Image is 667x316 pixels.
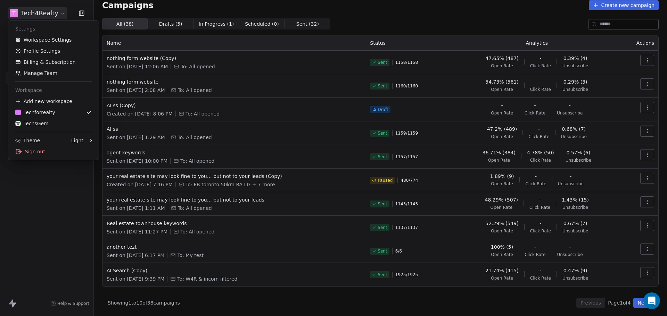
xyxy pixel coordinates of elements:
[15,109,55,116] div: Techforrealty
[17,110,19,115] span: T
[15,121,21,126] img: Untitled%20design.png
[15,137,40,144] div: Theme
[11,68,96,79] a: Manage Team
[71,137,83,144] div: Light
[11,146,96,157] div: Sign out
[11,85,96,96] div: Workspace
[11,45,96,57] a: Profile Settings
[11,34,96,45] a: Workspace Settings
[11,57,96,68] a: Billing & Subscription
[11,96,96,107] div: Add new workspace
[15,120,49,127] div: TechsGem
[11,23,96,34] div: Settings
